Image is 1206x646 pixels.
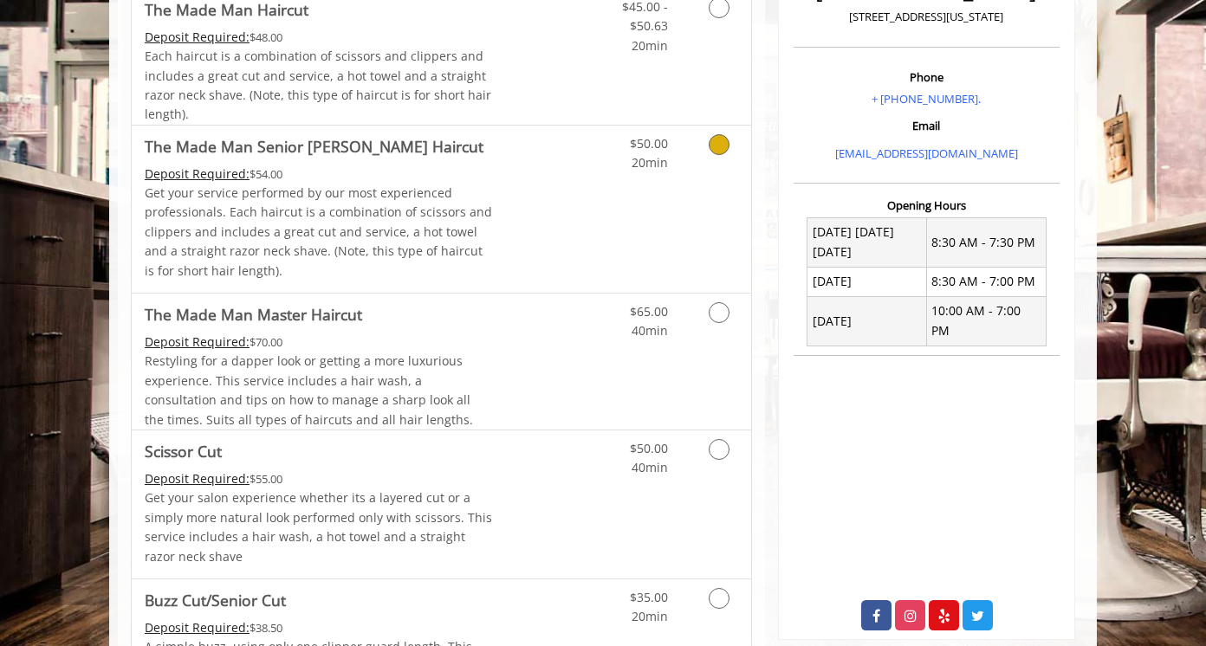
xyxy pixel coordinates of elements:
[145,333,493,352] div: $70.00
[630,440,668,456] span: $50.00
[926,217,1046,267] td: 8:30 AM - 7:30 PM
[794,199,1060,211] h3: Opening Hours
[807,217,927,267] td: [DATE] [DATE] [DATE]
[145,29,250,45] span: This service needs some Advance to be paid before we block your appointment
[145,619,250,636] span: This service needs some Advance to be paid before we block your appointment
[798,120,1055,132] h3: Email
[145,352,473,427] span: Restyling for a dapper look or getting a more luxurious experience. This service includes a hair ...
[145,470,250,487] span: This service needs some Advance to be paid before we block your appointment
[835,145,1018,161] a: [EMAIL_ADDRESS][DOMAIN_NAME]
[632,459,668,475] span: 40min
[630,589,668,605] span: $35.00
[145,333,250,350] span: This service needs some Advance to be paid before we block your appointment
[145,439,222,463] b: Scissor Cut
[798,8,1055,26] p: [STREET_ADDRESS][US_STATE]
[145,165,250,182] span: This service needs some Advance to be paid before we block your appointment
[145,469,493,488] div: $55.00
[632,608,668,624] span: 20min
[145,184,493,281] p: Get your service performed by our most experienced professionals. Each haircut is a combination o...
[630,135,668,152] span: $50.00
[630,303,668,320] span: $65.00
[926,267,1046,296] td: 8:30 AM - 7:00 PM
[145,488,493,566] p: Get your salon experience whether its a layered cut or a simply more natural look performed only ...
[145,28,493,47] div: $48.00
[145,302,362,326] b: The Made Man Master Haircut
[145,134,483,158] b: The Made Man Senior [PERSON_NAME] Haircut
[807,267,927,296] td: [DATE]
[145,588,286,612] b: Buzz Cut/Senior Cut
[145,165,493,184] div: $54.00
[145,618,493,637] div: $38.50
[145,48,491,122] span: Each haircut is a combination of scissors and clippers and includes a great cut and service, a ho...
[807,296,927,346] td: [DATE]
[872,91,981,107] a: + [PHONE_NUMBER].
[632,37,668,54] span: 20min
[926,296,1046,346] td: 10:00 AM - 7:00 PM
[632,154,668,171] span: 20min
[798,71,1055,83] h3: Phone
[632,322,668,339] span: 40min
